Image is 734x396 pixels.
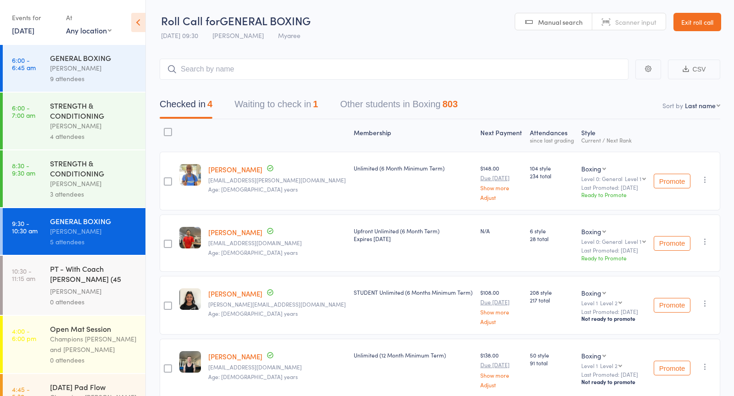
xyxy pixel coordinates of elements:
a: 4:00 -6:00 pmOpen Mat SessionChampions [PERSON_NAME] and [PERSON_NAME]0 attendees [3,316,145,373]
span: Manual search [538,17,583,27]
div: Boxing [581,288,601,297]
div: Expires [DATE] [354,235,473,242]
div: [PERSON_NAME] [50,63,138,73]
div: [PERSON_NAME] [50,121,138,131]
div: 9 attendees [50,73,138,84]
div: $108.00 [480,288,522,324]
div: Next Payment [477,123,526,148]
div: 803 [442,99,457,109]
span: 91 total [530,359,574,367]
div: Level 2 [600,300,617,306]
a: Show more [480,185,522,191]
div: Any location [66,25,111,35]
div: Boxing [581,351,601,360]
div: Level 2 [600,363,617,368]
div: Level 1 [625,238,641,244]
div: Boxing [581,164,601,173]
span: Age: [DEMOGRAPHIC_DATA] years [208,373,298,380]
div: 5 attendees [50,236,138,247]
div: Level 0: General [581,176,646,181]
a: [PERSON_NAME] [208,289,262,298]
div: 4 attendees [50,131,138,142]
time: 8:30 - 9:30 am [12,162,35,176]
a: [DATE] [12,25,34,35]
span: 217 total [530,296,574,304]
a: Adjust [480,382,522,388]
div: Atten­dances [526,123,578,148]
div: 0 attendees [50,355,138,365]
div: [DATE] Pad Flow [50,382,138,392]
button: Promote [654,174,690,188]
small: Last Promoted: [DATE] [581,371,646,378]
div: Open Mat Session [50,324,138,334]
div: Not ready to promote [581,378,646,385]
small: Due [DATE] [480,362,522,368]
img: image1709607819.png [179,164,201,186]
div: Unlimited (6 Month Minimum Term) [354,164,473,172]
span: 50 style [530,351,574,359]
span: Age: [DEMOGRAPHIC_DATA] years [208,248,298,256]
div: Level 0: General [581,238,646,244]
a: Adjust [480,194,522,200]
small: rowanwellisch@gmail.com [208,364,346,370]
button: Checked in4 [160,94,212,119]
div: STUDENT Unlimited (6 Months Minimum Term) [354,288,473,296]
span: Scanner input [615,17,656,27]
div: [PERSON_NAME] [50,226,138,236]
span: [DATE] 09:30 [161,31,198,40]
time: 6:00 - 6:45 am [12,56,36,71]
a: Show more [480,372,522,378]
div: Events for [12,10,57,25]
a: [PERSON_NAME] [208,352,262,361]
div: Level 1 [581,300,646,306]
small: Last Promoted: [DATE] [581,308,646,315]
div: Ready to Promote [581,191,646,198]
button: Promote [654,298,690,313]
a: Exit roll call [673,13,721,31]
small: commin.cedrick@gmail.com [208,177,346,183]
button: Promote [654,361,690,375]
div: Style [578,123,650,148]
div: Level 1 [581,363,646,368]
button: Other students in Boxing803 [340,94,457,119]
span: 208 style [530,288,574,296]
button: Waiting to check in1 [234,94,318,119]
div: Current / Next Rank [581,137,646,143]
small: Last Promoted: [DATE] [581,247,646,253]
div: GENERAL BOXING [50,53,138,63]
label: Sort by [662,101,683,110]
div: [PERSON_NAME] [50,178,138,189]
div: Last name [685,101,716,110]
span: Age: [DEMOGRAPHIC_DATA] years [208,185,298,193]
div: [PERSON_NAME] [50,286,138,297]
time: 10:30 - 11:15 am [12,267,35,282]
div: Ready to Promote [581,254,646,262]
a: Adjust [480,319,522,324]
span: 234 total [530,172,574,180]
div: STRENGTH & CONDITIONING [50,100,138,121]
div: PT - With Coach [PERSON_NAME] (45 minutes) [50,264,138,286]
div: Membership [350,123,477,148]
a: 8:30 -9:30 amSTRENGTH & CONDITIONING[PERSON_NAME]3 attendees [3,150,145,207]
a: 6:00 -6:45 amGENERAL BOXING[PERSON_NAME]9 attendees [3,45,145,92]
input: Search by name [160,59,628,80]
a: [PERSON_NAME] [208,165,262,174]
span: Roll Call for [161,13,220,28]
a: 10:30 -11:15 amPT - With Coach [PERSON_NAME] (45 minutes)[PERSON_NAME]0 attendees [3,256,145,315]
button: Promote [654,236,690,251]
div: $148.00 [480,164,522,200]
div: At [66,10,111,25]
img: image1736982114.png [179,351,201,373]
span: [PERSON_NAME] [212,31,264,40]
div: Champions [PERSON_NAME] and [PERSON_NAME] [50,334,138,355]
button: CSV [668,60,720,79]
div: 0 attendees [50,297,138,307]
div: since last grading [530,137,574,143]
span: 6 style [530,227,574,235]
a: [PERSON_NAME] [208,227,262,237]
div: Unlimited (12 Month Minimum Term) [354,351,473,359]
div: Not ready to promote [581,315,646,322]
time: 4:00 - 6:00 pm [12,327,36,342]
a: Show more [480,309,522,315]
span: GENERAL BOXING [220,13,311,28]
